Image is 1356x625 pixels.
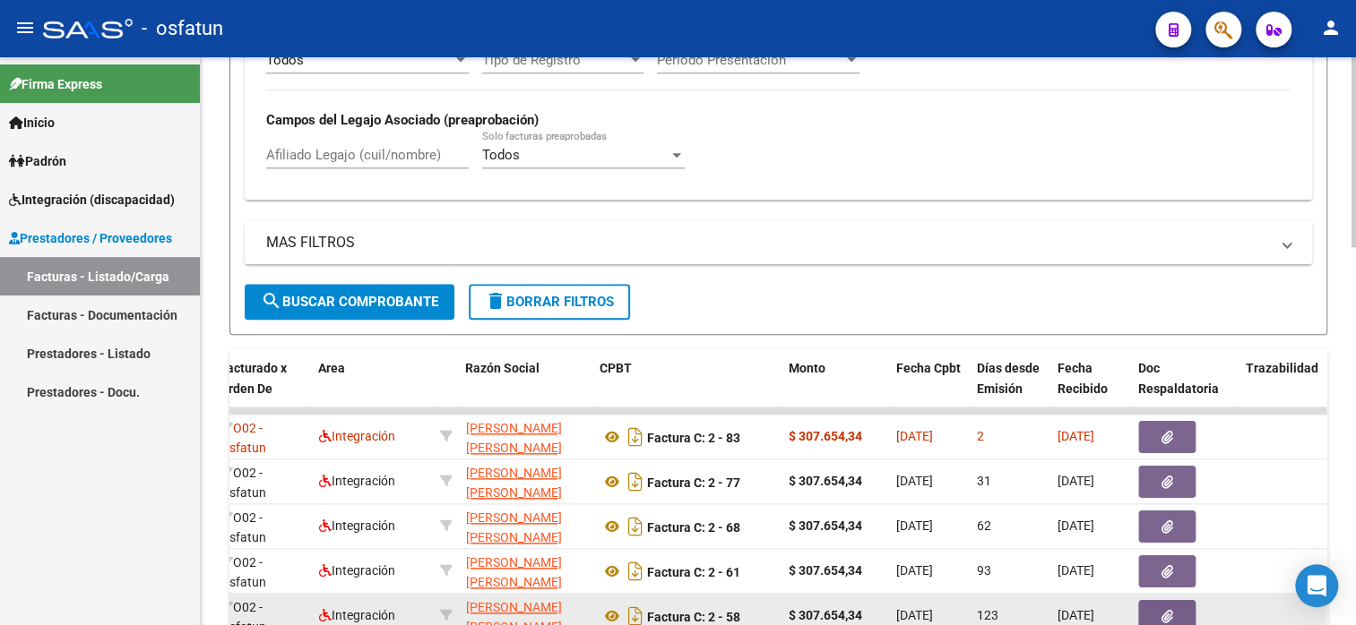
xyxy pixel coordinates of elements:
i: Descargar documento [624,467,647,496]
strong: Factura C: 2 - 83 [647,430,740,444]
datatable-header-cell: Facturado x Orden De [212,349,311,428]
div: 27376451270 [466,463,586,501]
strong: Factura C: 2 - 58 [647,609,740,623]
div: 27376451270 [466,418,586,456]
span: Integración [319,429,395,443]
span: Integración (discapacidad) [9,190,175,210]
span: [PERSON_NAME] [PERSON_NAME] [466,421,562,456]
span: [PERSON_NAME] [PERSON_NAME] [466,466,562,501]
strong: $ 307.654,34 [789,429,862,443]
span: [DATE] [1058,518,1094,533]
mat-panel-title: MAS FILTROS [266,233,1269,253]
div: 27376451270 [466,552,586,590]
span: 93 [977,563,991,578]
span: Padrón [9,151,66,171]
strong: Factura C: 2 - 68 [647,519,740,534]
datatable-header-cell: Días desde Emisión [969,349,1049,428]
span: O02 - Osfatun Propio [220,421,266,476]
span: [PERSON_NAME] [PERSON_NAME] [466,555,562,590]
span: Días desde Emisión [976,361,1039,396]
span: [DATE] [896,429,933,443]
div: 27376451270 [466,508,586,545]
span: Trazabilidad [1245,361,1317,375]
span: Integración [319,563,395,578]
datatable-header-cell: Doc Respaldatoria [1130,349,1238,428]
span: Firma Express [9,74,102,94]
strong: $ 307.654,34 [789,563,862,578]
span: Período Presentación [657,52,843,68]
span: Integración [319,474,395,488]
span: Monto [788,361,825,375]
span: Inicio [9,113,55,133]
span: Facturado x Orden De [220,361,287,396]
datatable-header-cell: Area [311,349,432,428]
span: Integración [319,518,395,533]
datatable-header-cell: Trazabilidad [1238,349,1345,428]
span: Doc Respaldatoria [1137,361,1218,396]
i: Descargar documento [624,423,647,451]
span: Fecha Recibido [1057,361,1107,396]
datatable-header-cell: Fecha Recibido [1049,349,1130,428]
span: - osfatun [142,9,223,48]
span: Integración [319,608,395,622]
span: [DATE] [896,474,933,488]
span: O02 - Osfatun Propio [220,466,266,521]
span: Prestadores / Proveedores [9,228,172,248]
mat-icon: person [1320,17,1342,39]
span: Buscar Comprobante [261,294,438,310]
span: Tipo de Registro [482,52,627,68]
mat-icon: menu [14,17,36,39]
strong: $ 307.654,34 [789,518,862,533]
span: Borrar Filtros [485,294,614,310]
mat-icon: delete [485,290,506,312]
span: 31 [977,474,991,488]
strong: Factura C: 2 - 77 [647,475,740,489]
span: [DATE] [896,563,933,578]
strong: $ 307.654,34 [789,474,862,488]
datatable-header-cell: Razón Social [458,349,592,428]
strong: $ 307.654,34 [789,608,862,622]
button: Buscar Comprobante [245,284,454,320]
span: O02 - Osfatun Propio [220,510,266,566]
span: 2 [977,429,984,443]
span: CPBT [600,361,632,375]
span: [DATE] [1058,429,1094,443]
span: Razón Social [465,361,540,375]
span: 62 [977,518,991,533]
span: [DATE] [1058,563,1094,578]
datatable-header-cell: Fecha Cpbt [888,349,969,428]
span: [DATE] [896,518,933,533]
span: Area [318,361,345,375]
span: O02 - Osfatun Propio [220,555,266,611]
datatable-header-cell: Monto [781,349,888,428]
span: Todos [266,52,304,68]
div: Open Intercom Messenger [1295,564,1338,607]
button: Borrar Filtros [469,284,630,320]
datatable-header-cell: CPBT [592,349,781,428]
span: [DATE] [1058,474,1094,488]
span: [PERSON_NAME] [PERSON_NAME] [466,510,562,545]
i: Descargar documento [624,512,647,541]
mat-expansion-panel-header: MAS FILTROS [245,221,1312,264]
span: [DATE] [896,608,933,622]
span: Fecha Cpbt [895,361,960,375]
span: 123 [977,608,998,622]
i: Descargar documento [624,557,647,586]
mat-icon: search [261,290,282,312]
strong: Campos del Legajo Asociado (preaprobación) [266,112,539,128]
span: Todos [482,147,520,163]
strong: Factura C: 2 - 61 [647,564,740,578]
span: [DATE] [1058,608,1094,622]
